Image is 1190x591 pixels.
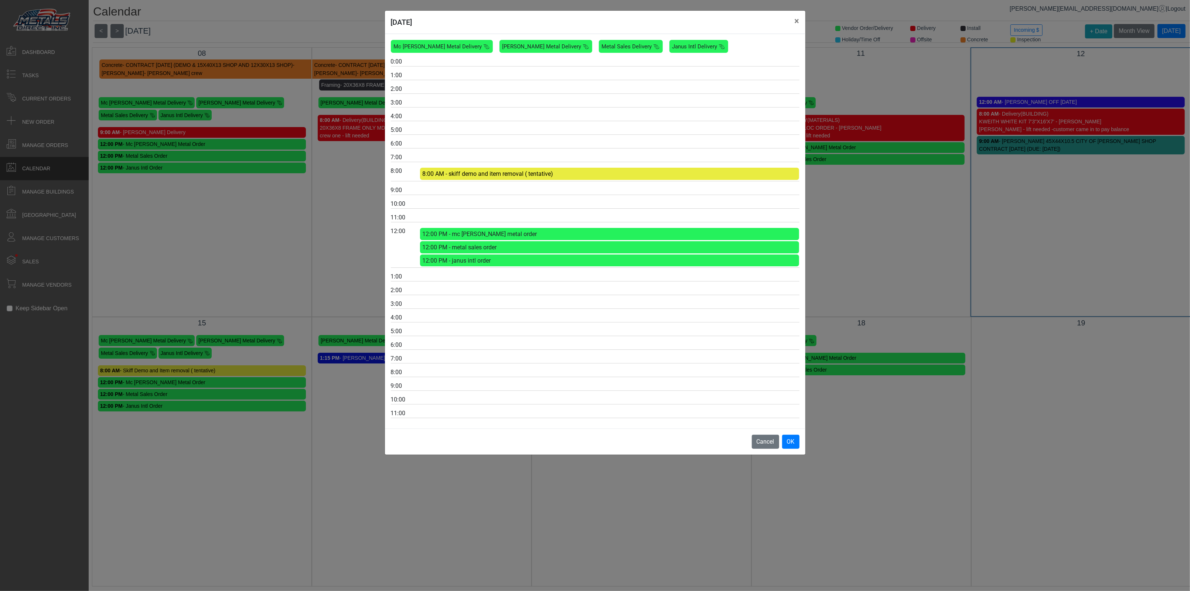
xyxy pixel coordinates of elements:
[391,354,420,363] div: 7:00
[391,17,412,28] h5: [DATE]
[391,71,420,80] div: 1:00
[789,11,805,31] button: Close
[391,227,420,236] div: 12:00
[394,43,482,50] span: Mc [PERSON_NAME] Metal Delivery
[422,244,497,251] span: 12:00 PM - metal sales order
[391,112,420,121] div: 4:00
[391,409,420,418] div: 11:00
[391,272,420,281] div: 1:00
[391,139,420,148] div: 6:00
[391,98,420,107] div: 3:00
[391,57,420,66] div: 0:00
[672,43,717,50] span: Janus Intl Delivery
[391,199,420,208] div: 10:00
[391,395,420,404] div: 10:00
[752,435,779,449] button: Cancel
[391,186,420,195] div: 9:00
[391,368,420,377] div: 8:00
[391,286,420,295] div: 2:00
[602,43,652,50] span: Metal Sales Delivery
[391,167,420,175] div: 8:00
[391,341,420,349] div: 6:00
[391,153,420,162] div: 7:00
[422,257,491,264] span: 12:00 PM - janus intl order
[391,300,420,308] div: 3:00
[391,382,420,390] div: 9:00
[422,170,553,177] span: 8:00 AM - skiff demo and item removal ( tentative)
[391,327,420,336] div: 5:00
[422,230,537,238] span: 12:00 PM - mc [PERSON_NAME] metal order
[782,435,799,449] button: OK
[391,313,420,322] div: 4:00
[391,85,420,93] div: 2:00
[502,43,582,50] span: [PERSON_NAME] Metal Delivery
[391,213,420,222] div: 11:00
[391,126,420,134] div: 5:00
